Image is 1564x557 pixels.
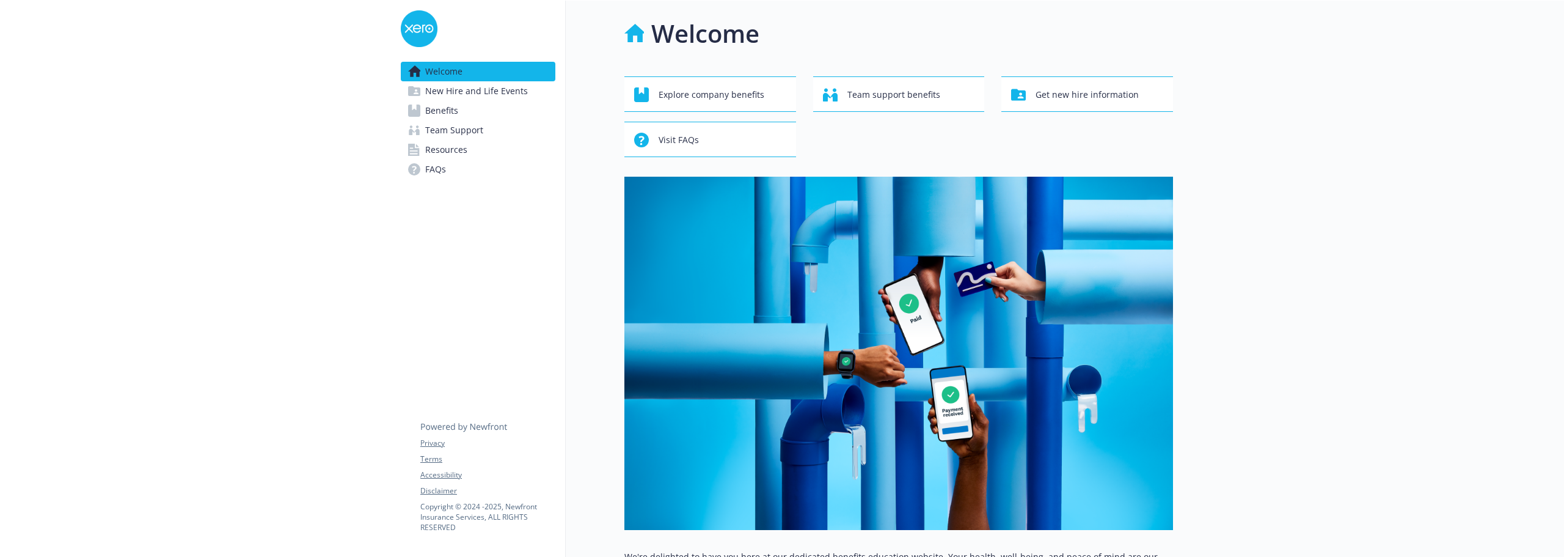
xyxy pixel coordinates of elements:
[847,83,940,106] span: Team support benefits
[420,438,555,449] a: Privacy
[420,501,555,533] p: Copyright © 2024 - 2025 , Newfront Insurance Services, ALL RIGHTS RESERVED
[420,485,555,496] a: Disclaimer
[624,76,796,112] button: Explore company benefits
[401,140,555,160] a: Resources
[401,62,555,81] a: Welcome
[651,15,759,52] h1: Welcome
[401,120,555,140] a: Team Support
[401,101,555,120] a: Benefits
[624,177,1173,530] img: overview page banner
[813,76,985,112] button: Team support benefits
[425,81,528,101] span: New Hire and Life Events
[401,81,555,101] a: New Hire and Life Events
[425,160,446,179] span: FAQs
[420,454,555,465] a: Terms
[1036,83,1139,106] span: Get new hire information
[420,470,555,481] a: Accessibility
[624,122,796,157] button: Visit FAQs
[659,128,699,152] span: Visit FAQs
[425,140,467,160] span: Resources
[425,101,458,120] span: Benefits
[1001,76,1173,112] button: Get new hire information
[425,120,483,140] span: Team Support
[659,83,764,106] span: Explore company benefits
[425,62,462,81] span: Welcome
[401,160,555,179] a: FAQs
